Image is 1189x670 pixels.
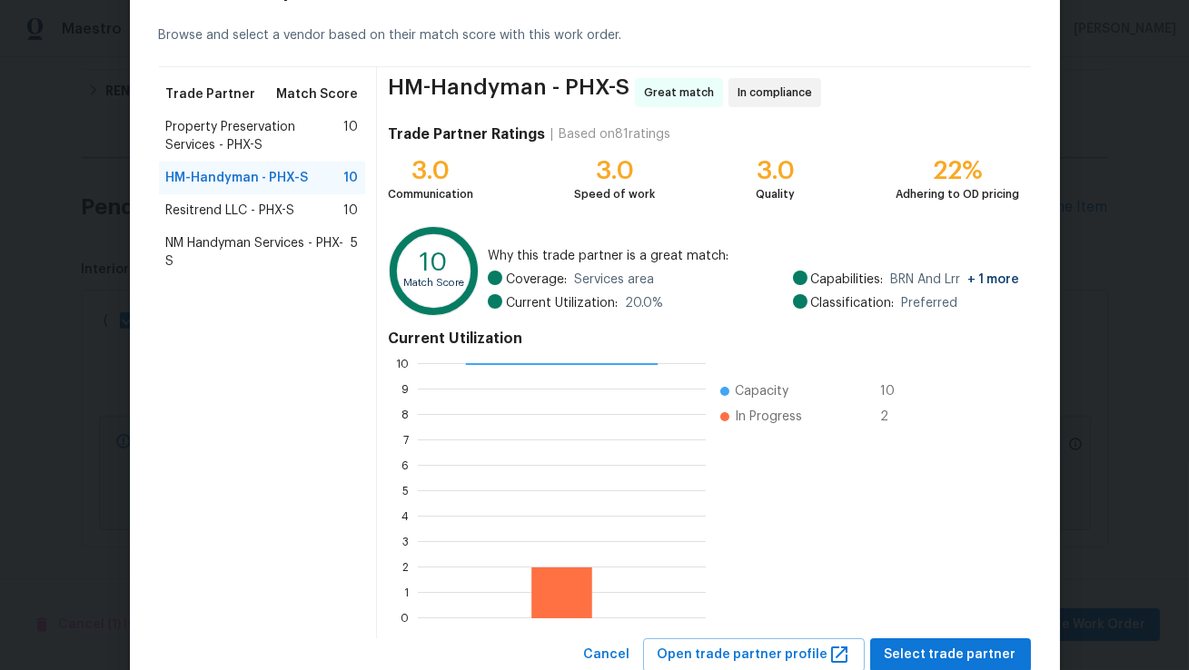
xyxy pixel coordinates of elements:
span: Trade Partner [166,85,256,103]
span: Capacity [735,382,788,400]
span: Great match [644,84,721,102]
div: Speed of work [574,185,655,203]
span: 10 [343,202,358,220]
text: 9 [401,384,409,395]
span: 5 [351,234,358,271]
text: 8 [401,409,409,420]
text: Match Score [404,278,465,288]
span: Coverage: [506,271,567,289]
span: Select trade partner [885,644,1016,666]
span: Open trade partner profile [658,644,850,666]
span: NM Handyman Services - PHX-S [166,234,352,271]
text: 3 [402,537,409,547]
text: 10 [396,359,409,369]
span: 10 [343,118,358,154]
h4: Current Utilization [388,330,1019,348]
span: Match Score [276,85,358,103]
div: Browse and select a vendor based on their match score with this work order. [159,5,1031,67]
div: | [545,125,559,143]
span: 10 [343,169,358,187]
div: Adhering to OD pricing [897,185,1020,203]
div: 3.0 [756,162,795,180]
span: Why this trade partner is a great match: [488,247,1020,265]
text: 5 [402,486,409,497]
span: Cancel [584,644,630,666]
text: 10 [421,251,449,276]
span: + 1 more [968,273,1020,286]
div: Based on 81 ratings [559,125,670,143]
div: Communication [388,185,473,203]
span: Classification: [811,294,895,312]
span: HM-Handyman - PHX-S [388,78,629,107]
text: 4 [401,511,409,522]
text: 0 [401,613,409,624]
span: In Progress [735,408,802,426]
span: Services area [574,271,654,289]
span: 2 [880,408,909,426]
text: 2 [402,562,409,573]
span: Property Preservation Services - PHX-S [166,118,344,154]
span: BRN And Lrr [891,271,1020,289]
div: 3.0 [574,162,655,180]
span: Resitrend LLC - PHX-S [166,202,295,220]
div: 22% [897,162,1020,180]
span: 10 [880,382,909,400]
text: 1 [404,587,409,598]
span: Capabilities: [811,271,884,289]
text: 7 [403,435,409,446]
div: Quality [756,185,795,203]
span: Preferred [902,294,958,312]
span: In compliance [738,84,819,102]
text: 6 [401,460,409,471]
span: HM-Handyman - PHX-S [166,169,309,187]
h4: Trade Partner Ratings [388,125,545,143]
span: 20.0 % [625,294,663,312]
span: Current Utilization: [506,294,618,312]
div: 3.0 [388,162,473,180]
